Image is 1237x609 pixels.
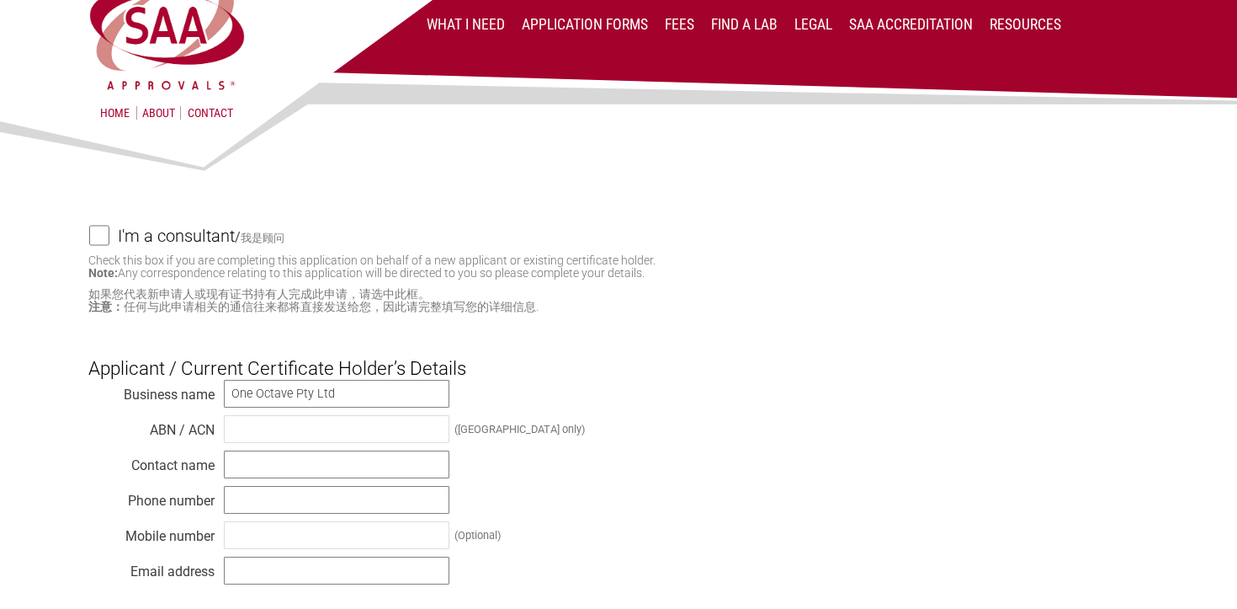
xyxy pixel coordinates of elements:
div: Contact name [88,453,215,470]
small: 我是顾问 [241,232,284,244]
a: SAA Accreditation [849,16,973,33]
strong: 注意： [88,300,124,313]
label: / [118,226,1149,246]
small: Check this box if you are completing this application on behalf of a new applicant or existing ce... [88,254,656,280]
h3: Applicant / Current Certificate Holder’s Details [88,329,1149,379]
a: Legal [794,16,832,33]
a: Find a lab [711,16,778,33]
a: What I Need [427,16,505,33]
a: Resources [990,16,1061,33]
small: 如果您代表新申请人或现有证书持有人完成此申请，请选中此框。 任何与此申请相关的通信往来都将直接发送给您，因此请完整填写您的详细信息. [88,288,1149,313]
div: ABN / ACN [88,418,215,435]
div: Email address [88,559,215,576]
div: ([GEOGRAPHIC_DATA] only) [454,423,585,435]
div: Mobile number [88,524,215,541]
a: Contact [188,106,233,120]
a: Home [100,106,130,120]
div: Phone number [88,489,215,505]
div: (Optional) [454,529,501,542]
div: Business name [88,382,215,399]
h4: I'm a consultant [118,217,235,254]
a: About [136,106,181,120]
a: Application Forms [522,16,648,33]
a: Fees [665,16,694,33]
strong: Note: [88,266,118,280]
